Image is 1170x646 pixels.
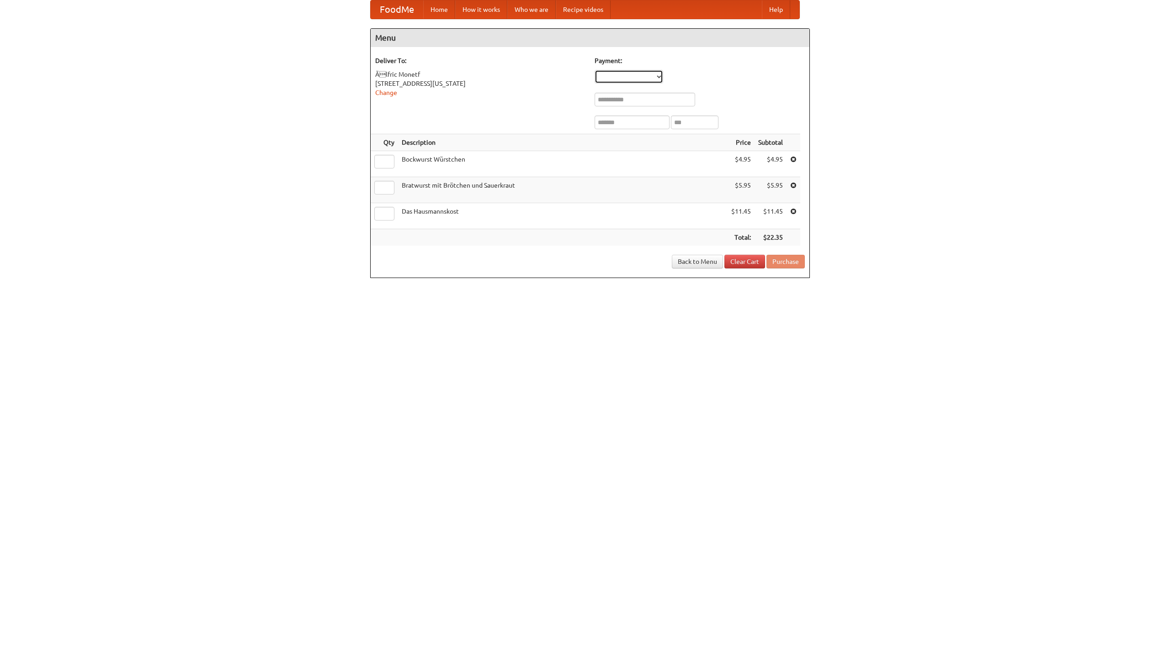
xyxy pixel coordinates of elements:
[375,79,585,88] div: [STREET_ADDRESS][US_STATE]
[755,151,787,177] td: $4.95
[728,151,755,177] td: $4.95
[728,229,755,246] th: Total:
[371,134,398,151] th: Qty
[755,229,787,246] th: $22.35
[455,0,507,19] a: How it works
[755,177,787,203] td: $5.95
[728,203,755,229] td: $11.45
[556,0,611,19] a: Recipe videos
[762,0,790,19] a: Help
[375,56,585,65] h5: Deliver To:
[398,203,728,229] td: Das Hausmannskost
[398,177,728,203] td: Bratwurst mit Brötchen und Sauerkraut
[398,134,728,151] th: Description
[507,0,556,19] a: Who we are
[766,255,805,268] button: Purchase
[398,151,728,177] td: Bockwurst Würstchen
[728,134,755,151] th: Price
[375,70,585,79] div: Ãlfric Monetf
[375,89,397,96] a: Change
[755,203,787,229] td: $11.45
[423,0,455,19] a: Home
[371,0,423,19] a: FoodMe
[724,255,765,268] a: Clear Cart
[595,56,805,65] h5: Payment:
[728,177,755,203] td: $5.95
[755,134,787,151] th: Subtotal
[371,29,809,47] h4: Menu
[672,255,723,268] a: Back to Menu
